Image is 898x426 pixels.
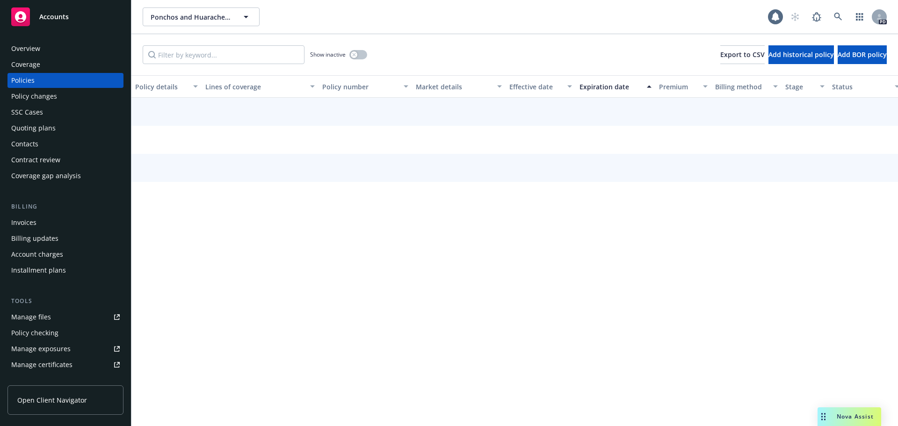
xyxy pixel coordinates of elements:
[322,82,398,92] div: Policy number
[7,215,123,230] a: Invoices
[7,247,123,262] a: Account charges
[832,82,889,92] div: Status
[17,395,87,405] span: Open Client Navigator
[509,82,562,92] div: Effective date
[11,73,35,88] div: Policies
[7,325,123,340] a: Policy checking
[11,137,38,152] div: Contacts
[319,75,412,98] button: Policy number
[39,13,69,21] span: Accounts
[7,57,123,72] a: Coverage
[11,121,56,136] div: Quoting plans
[576,75,655,98] button: Expiration date
[768,50,834,59] span: Add historical policy
[579,82,641,92] div: Expiration date
[7,231,123,246] a: Billing updates
[7,373,123,388] a: Manage BORs
[838,45,887,64] button: Add BOR policy
[11,105,43,120] div: SSC Cases
[7,105,123,120] a: SSC Cases
[768,45,834,64] button: Add historical policy
[143,7,260,26] button: Ponchos and Huaraches, Inc
[7,310,123,325] a: Manage files
[7,73,123,88] a: Policies
[829,7,847,26] a: Search
[807,7,826,26] a: Report a Bug
[655,75,711,98] button: Premium
[7,137,123,152] a: Contacts
[838,50,887,59] span: Add BOR policy
[310,51,346,58] span: Show inactive
[7,4,123,30] a: Accounts
[7,296,123,306] div: Tools
[412,75,506,98] button: Market details
[785,82,814,92] div: Stage
[135,82,188,92] div: Policy details
[11,89,57,104] div: Policy changes
[782,75,828,98] button: Stage
[416,82,492,92] div: Market details
[715,82,768,92] div: Billing method
[506,75,576,98] button: Effective date
[7,202,123,211] div: Billing
[7,357,123,372] a: Manage certificates
[659,82,697,92] div: Premium
[7,41,123,56] a: Overview
[11,247,63,262] div: Account charges
[711,75,782,98] button: Billing method
[11,357,72,372] div: Manage certificates
[837,412,874,420] span: Nova Assist
[11,41,40,56] div: Overview
[7,89,123,104] a: Policy changes
[11,57,40,72] div: Coverage
[205,82,304,92] div: Lines of coverage
[850,7,869,26] a: Switch app
[7,168,123,183] a: Coverage gap analysis
[720,50,765,59] span: Export to CSV
[151,12,232,22] span: Ponchos and Huaraches, Inc
[11,325,58,340] div: Policy checking
[786,7,804,26] a: Start snowing
[818,407,829,426] div: Drag to move
[7,121,123,136] a: Quoting plans
[11,215,36,230] div: Invoices
[720,45,765,64] button: Export to CSV
[11,341,71,356] div: Manage exposures
[7,152,123,167] a: Contract review
[143,45,304,64] input: Filter by keyword...
[11,310,51,325] div: Manage files
[11,231,58,246] div: Billing updates
[7,263,123,278] a: Installment plans
[11,263,66,278] div: Installment plans
[11,168,81,183] div: Coverage gap analysis
[818,407,881,426] button: Nova Assist
[202,75,319,98] button: Lines of coverage
[131,75,202,98] button: Policy details
[11,373,55,388] div: Manage BORs
[11,152,60,167] div: Contract review
[7,341,123,356] a: Manage exposures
